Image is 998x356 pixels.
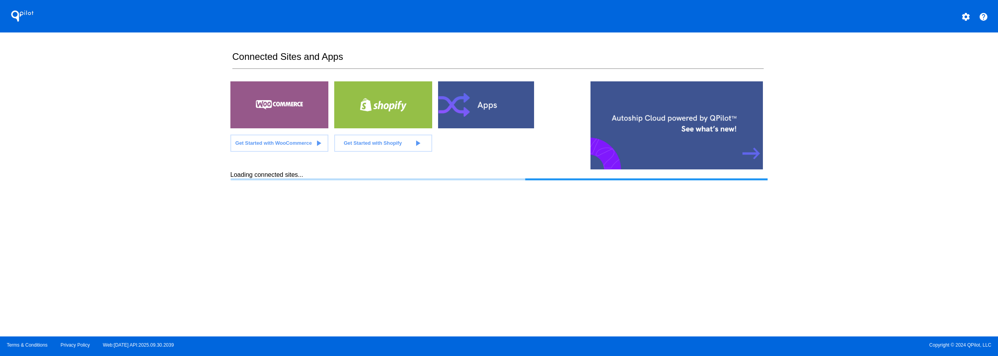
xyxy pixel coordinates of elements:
mat-icon: play_arrow [413,138,422,148]
a: Get Started with Shopify [334,135,432,152]
a: Web:[DATE] API:2025.09.30.2039 [103,342,174,348]
a: Privacy Policy [61,342,90,348]
mat-icon: play_arrow [314,138,323,148]
span: Get Started with Shopify [344,140,402,146]
a: Terms & Conditions [7,342,47,348]
h1: QPilot [7,8,38,24]
mat-icon: settings [961,12,971,22]
a: Get Started with WooCommerce [230,135,328,152]
div: Loading connected sites... [230,171,768,180]
h2: Connected Sites and Apps [232,51,764,69]
span: Copyright © 2024 QPilot, LLC [506,342,991,348]
span: Get Started with WooCommerce [235,140,312,146]
mat-icon: help [979,12,988,22]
